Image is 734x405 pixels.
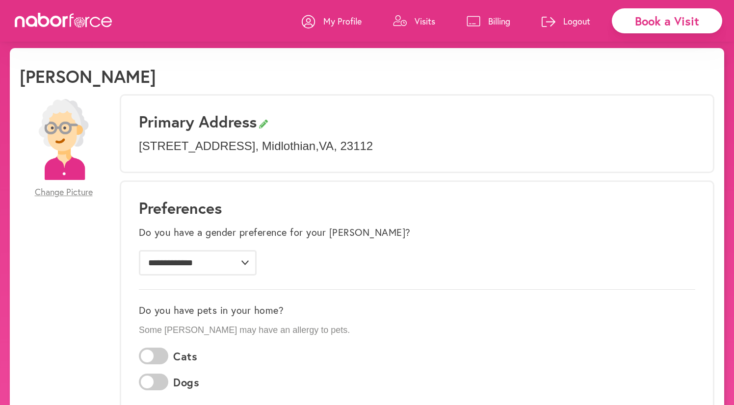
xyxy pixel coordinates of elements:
[139,227,411,238] label: Do you have a gender preference for your [PERSON_NAME]?
[415,15,435,27] p: Visits
[173,376,199,389] label: Dogs
[23,99,104,180] img: efc20bcf08b0dac87679abea64c1faab.png
[563,15,590,27] p: Logout
[139,112,695,131] h3: Primary Address
[302,6,362,36] a: My Profile
[467,6,510,36] a: Billing
[35,187,93,198] span: Change Picture
[393,6,435,36] a: Visits
[542,6,590,36] a: Logout
[139,199,695,217] h1: Preferences
[139,304,284,316] label: Do you have pets in your home?
[139,325,695,336] p: Some [PERSON_NAME] may have an allergy to pets.
[139,139,695,153] p: [STREET_ADDRESS] , Midlothian , VA , 23112
[488,15,510,27] p: Billing
[323,15,362,27] p: My Profile
[173,350,197,363] label: Cats
[612,8,722,33] div: Book a Visit
[20,66,156,87] h1: [PERSON_NAME]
